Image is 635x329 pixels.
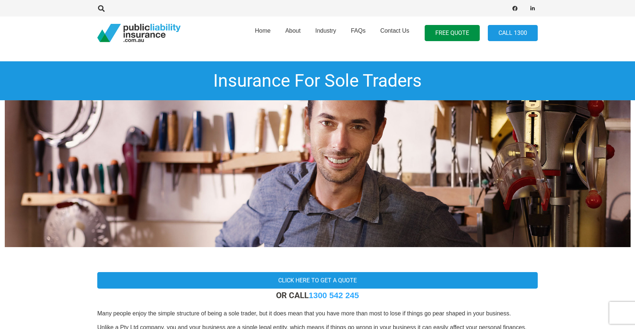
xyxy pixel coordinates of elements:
[351,28,366,34] span: FAQs
[344,14,373,52] a: FAQs
[315,28,336,34] span: Industry
[285,28,301,34] span: About
[97,272,538,289] a: Click here to get a quote
[5,100,631,247] img: Insurance For Tradies
[308,14,344,52] a: Industry
[276,290,359,300] strong: OR CALL
[247,14,278,52] a: Home
[425,25,480,41] a: FREE QUOTE
[309,291,359,300] a: 1300 542 245
[94,5,109,12] a: Search
[527,3,538,14] a: LinkedIn
[97,310,538,318] p: Many people enjoy the simple structure of being a sole trader, but it does mean that you have mor...
[97,24,181,42] a: pli_logotransparent
[255,28,271,34] span: Home
[373,14,417,52] a: Contact Us
[380,28,409,34] span: Contact Us
[488,25,538,41] a: Call 1300
[278,14,308,52] a: About
[510,3,520,14] a: Facebook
